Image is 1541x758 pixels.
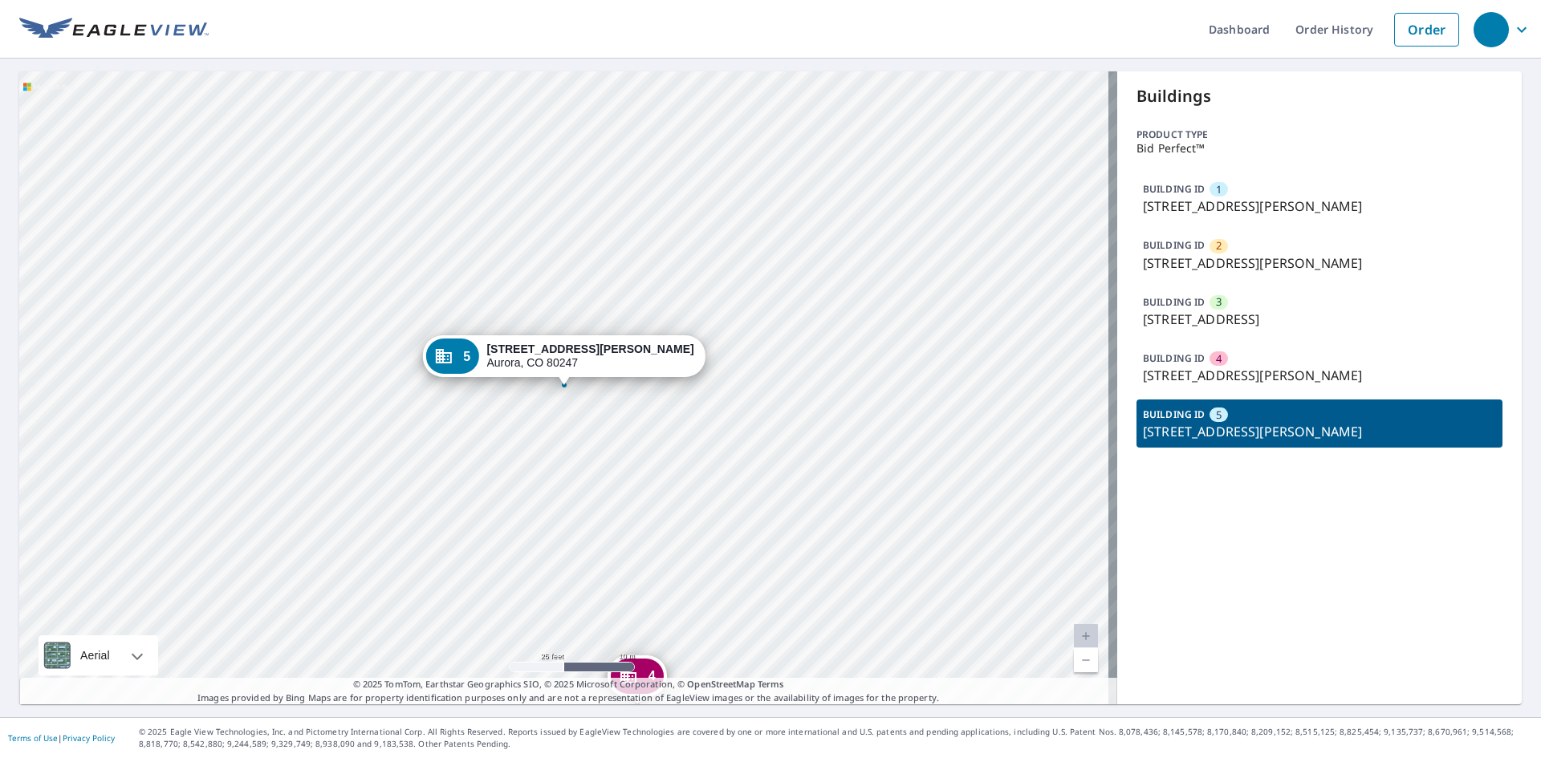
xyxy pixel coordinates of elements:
p: BUILDING ID [1143,182,1205,196]
div: Aerial [75,635,115,675]
p: [STREET_ADDRESS] [1143,310,1496,329]
span: 3 [1216,294,1222,310]
p: [STREET_ADDRESS][PERSON_NAME] [1143,253,1496,273]
p: BUILDING ID [1143,351,1205,365]
p: © 2025 Eagle View Technologies, Inc. and Pictometry International Corp. All Rights Reserved. Repo... [139,726,1533,750]
a: Terms of Use [8,732,58,744]
span: © 2025 TomTom, Earthstar Geographics SIO, © 2025 Microsoft Corporation, © [353,678,784,691]
p: BUILDING ID [1143,238,1205,252]
span: 1 [1216,182,1222,197]
span: 4 [649,670,656,682]
a: Privacy Policy [63,732,115,744]
div: Dropped pin, building 5, Commercial property, 10400 E Evans Ave Aurora, CO 80247 [422,335,705,385]
a: Current Level 20, Zoom Out [1074,648,1098,672]
span: 5 [463,351,470,363]
p: BUILDING ID [1143,295,1205,309]
p: Bid Perfect™ [1136,142,1502,155]
p: [STREET_ADDRESS][PERSON_NAME] [1143,197,1496,216]
p: | [8,733,115,743]
p: Images provided by Bing Maps are for property identification purposes only and are not a represen... [19,678,1117,704]
p: Product type [1136,128,1502,142]
span: 2 [1216,238,1222,253]
div: Aerial [39,635,158,675]
p: [STREET_ADDRESS][PERSON_NAME] [1143,422,1496,441]
a: Current Level 20, Zoom In Disabled [1074,624,1098,648]
a: OpenStreetMap [687,678,754,690]
strong: [STREET_ADDRESS][PERSON_NAME] [486,343,693,355]
p: BUILDING ID [1143,407,1205,421]
div: Aurora, CO 80247 [486,343,693,370]
a: Terms [758,678,784,690]
img: EV Logo [19,18,209,42]
span: 5 [1216,407,1222,423]
a: Order [1394,13,1459,47]
p: [STREET_ADDRESS][PERSON_NAME] [1143,366,1496,385]
p: Buildings [1136,84,1502,108]
span: 4 [1216,351,1222,367]
div: Dropped pin, building 4, Commercial property, 10300 E Evans Ave Aurora, CO 80247 [608,655,667,705]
